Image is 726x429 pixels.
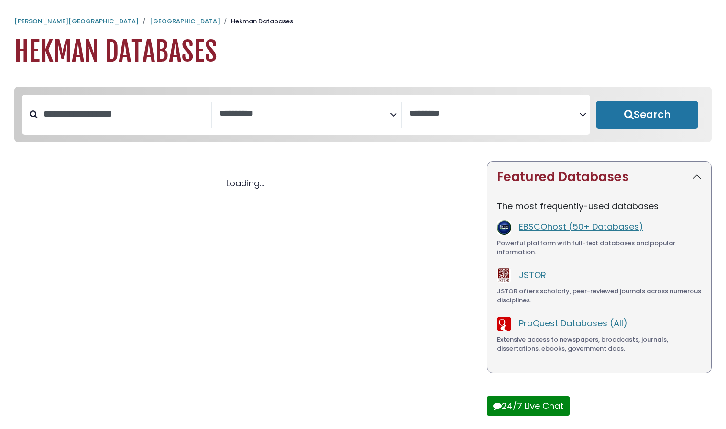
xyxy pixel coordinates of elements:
a: EBSCOhost (50+ Databases) [519,221,643,233]
textarea: Search [220,109,390,119]
div: Extensive access to newspapers, broadcasts, journals, dissertations, ebooks, government docs. [497,335,702,354]
li: Hekman Databases [220,17,293,26]
h1: Hekman Databases [14,36,712,68]
div: Powerful platform with full-text databases and popular information. [497,238,702,257]
div: Loading... [14,177,475,190]
button: 24/7 Live Chat [487,396,570,416]
input: Search database by title or keyword [38,106,211,122]
div: JSTOR offers scholarly, peer-reviewed journals across numerous disciplines. [497,287,702,305]
textarea: Search [409,109,580,119]
nav: Search filters [14,87,712,142]
button: Featured Databases [487,162,711,192]
nav: breadcrumb [14,17,712,26]
a: [PERSON_NAME][GEOGRAPHIC_DATA] [14,17,139,26]
a: [GEOGRAPHIC_DATA] [150,17,220,26]
button: Submit for Search Results [596,101,698,129]
a: JSTOR [519,269,546,281]
p: The most frequently-used databases [497,200,702,213]
a: ProQuest Databases (All) [519,317,627,329]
